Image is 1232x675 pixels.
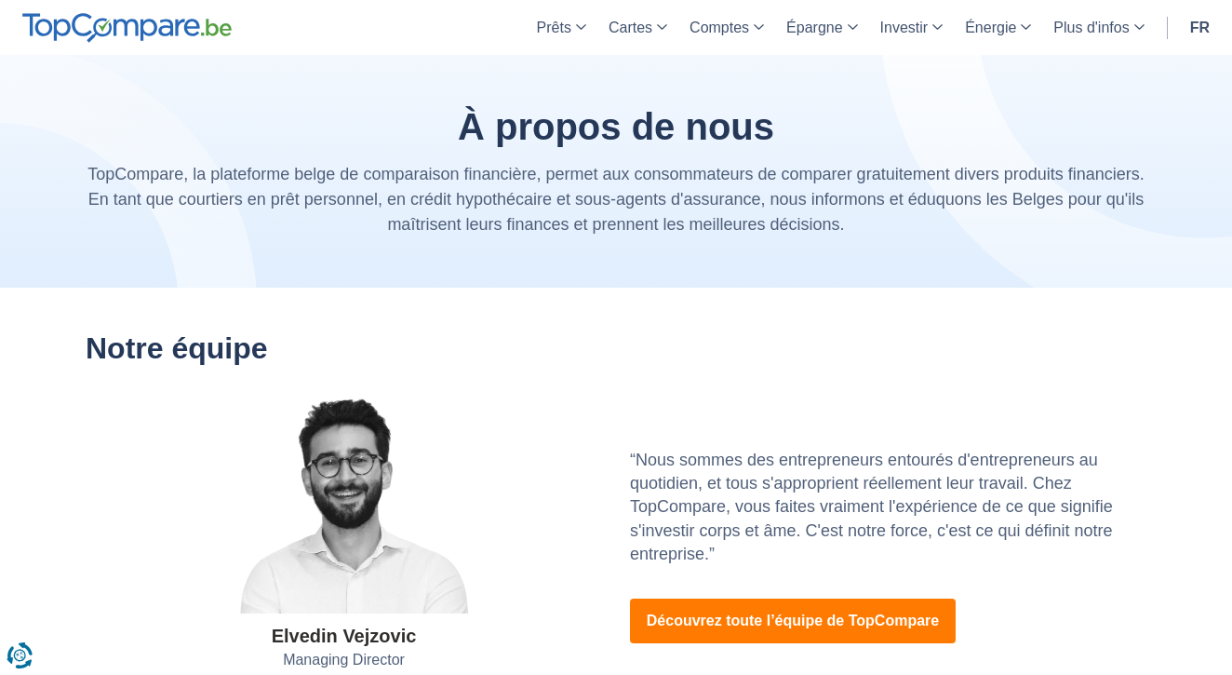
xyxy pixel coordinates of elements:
[283,650,405,671] span: Managing Director
[22,13,232,43] img: TopCompare
[86,332,1146,365] h2: Notre équipe
[630,599,956,643] a: Découvrez toute l’équipe de TopCompare
[86,162,1146,237] p: TopCompare, la plateforme belge de comparaison financière, permet aux consommateurs de comparer g...
[86,106,1146,147] h1: À propos de nous
[272,623,417,650] div: Elvedin Vejzovic
[195,393,493,614] img: Elvedin Vejzovic
[630,449,1146,566] p: “Nous sommes des entrepreneurs entourés d'entrepreneurs au quotidien, et tous s'approprient réell...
